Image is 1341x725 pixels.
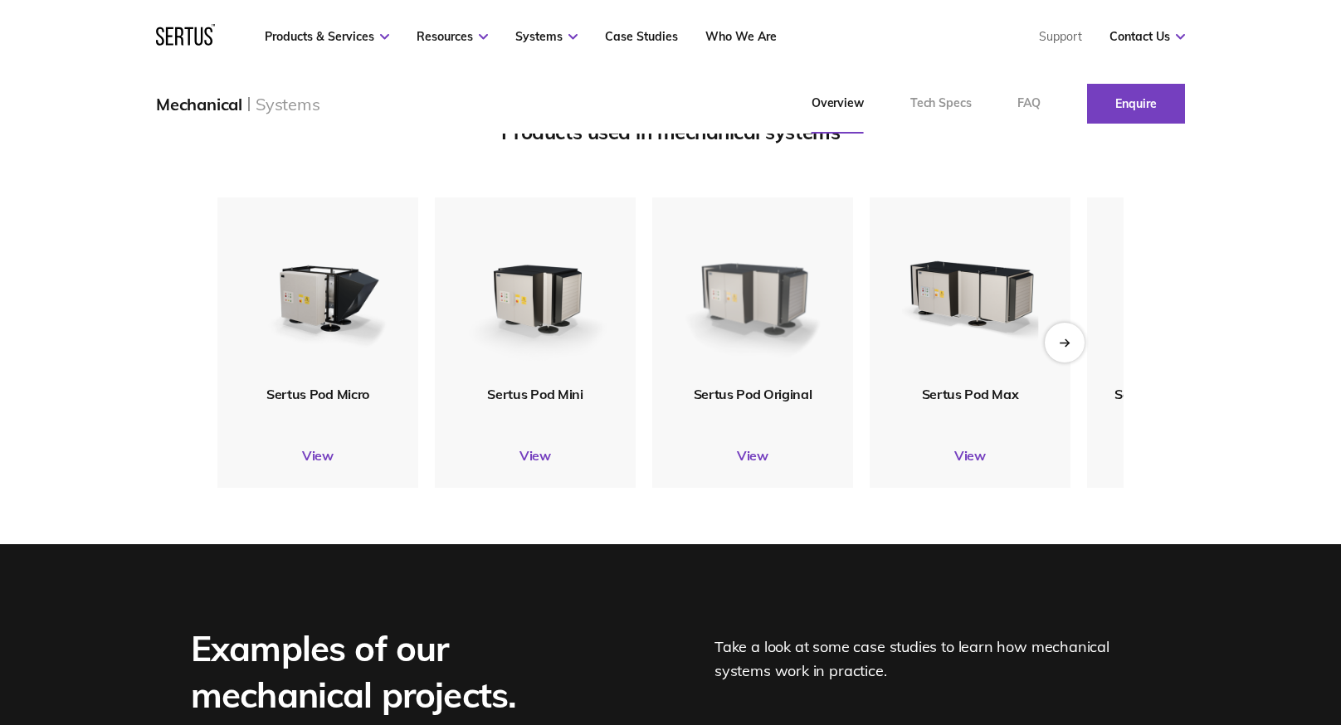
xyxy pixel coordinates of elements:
a: Systems [515,29,578,44]
span: Sertus Pod Original [694,386,812,402]
a: View [1087,447,1288,464]
a: Enquire [1087,84,1185,124]
a: Support [1039,29,1082,44]
iframe: Chat Widget [1042,533,1341,725]
a: View [435,447,636,464]
div: Take a look at some case studies to learn how mechanical systems work in practice. [714,625,1150,718]
div: Systems [256,94,320,114]
a: Tech Specs [887,74,995,134]
a: View [870,447,1070,464]
span: Sertus Pod Max [922,386,1019,402]
span: Sertus Pod Micro [266,386,369,402]
a: Products & Services [265,29,389,44]
a: Contact Us [1109,29,1185,44]
div: Mechanical [156,94,242,114]
a: Resources [417,29,488,44]
span: Sertus Pod Mini Vertical [1114,386,1260,402]
a: Case Studies [605,29,678,44]
a: View [652,447,853,464]
a: Who We Are [705,29,777,44]
div: Examples of our mechanical projects. [191,625,639,718]
a: FAQ [994,74,1064,134]
span: Sertus Pod Mini [487,386,583,402]
div: Next slide [1045,323,1085,362]
a: View [217,447,418,464]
